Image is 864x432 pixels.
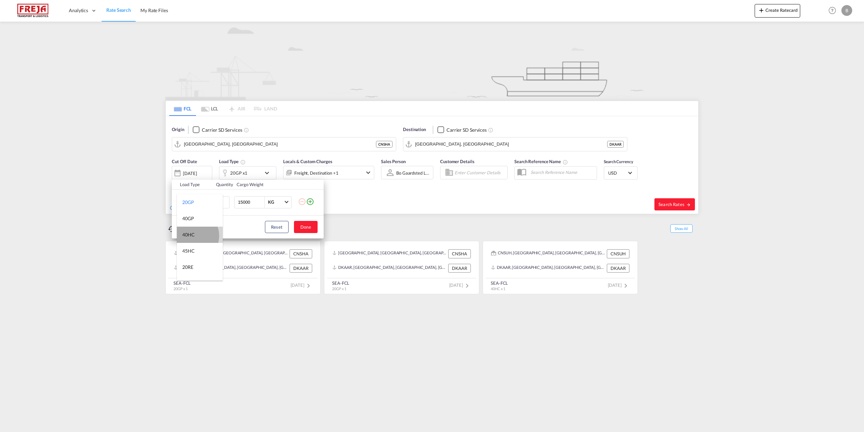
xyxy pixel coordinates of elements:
div: 45HC [182,248,195,254]
div: 40GP [182,215,194,222]
div: 40HC [182,231,195,238]
div: 20GP [182,199,194,206]
div: 40RE [182,280,193,287]
div: 20RE [182,264,193,271]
